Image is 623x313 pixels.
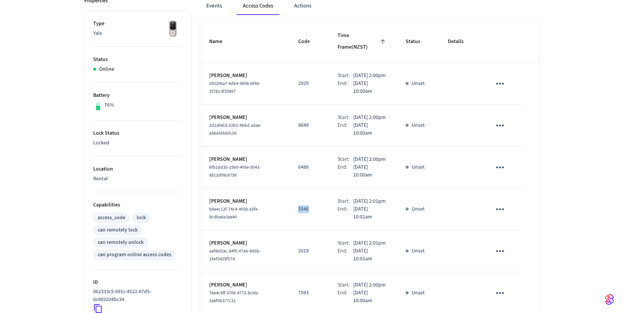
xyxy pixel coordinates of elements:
[412,205,425,213] p: Unset
[93,20,182,28] p: Type
[93,56,182,64] p: Status
[93,139,182,147] p: Locked
[98,226,138,234] div: can remotely lock
[353,156,386,163] p: [DATE] 2:00pm
[353,114,386,122] p: [DATE] 2:00pm
[298,122,320,129] p: 8649
[99,65,114,73] p: Online
[209,206,259,220] span: b6eec12f-74c4-4058-a3fe-9cdba6e3ae40
[338,197,353,205] div: Start:
[298,289,320,297] p: 7593
[338,281,353,289] div: Start:
[209,248,261,262] span: aa06d2ac-84f0-47ab-b65b-15ef5429f57d
[209,290,259,304] span: 76e4c9ff-3706-4772-bcbb-2a6f0b377c31
[353,80,388,95] p: [DATE] 10:00am
[209,122,262,136] span: 2d1afeb3-52b2-4bbd-a3ae-a36d45bbfc59
[104,101,114,109] p: 76%
[338,80,353,95] div: End:
[353,239,386,247] p: [DATE] 2:01pm
[338,72,353,80] div: Start:
[353,289,388,305] p: [DATE] 10:00am
[338,114,353,122] div: Start:
[164,20,182,39] img: Yale Assure Touchscreen Wifi Smart Lock, Satin Nickel, Front
[98,251,171,259] div: can program online access codes
[298,205,320,213] p: 5546
[406,36,430,47] span: Status
[338,122,353,137] div: End:
[93,175,182,183] p: Rental
[209,80,260,95] span: 050206a7-4db4-4606-bf46-257bc3f33897
[412,122,425,129] p: Unset
[353,205,388,221] p: [DATE] 10:01am
[605,294,614,306] img: SeamLogoGradient.69752ec5.svg
[412,247,425,255] p: Unset
[93,201,182,209] p: Capabilities
[209,36,232,47] span: Name
[298,163,320,171] p: 6486
[298,247,320,255] p: 2019
[448,36,473,47] span: Details
[93,92,182,99] p: Battery
[338,205,353,221] div: End:
[209,164,261,178] span: 6fb2dd35-19b0-405e-9543-8812d09c6738
[209,156,281,163] p: [PERSON_NAME]
[353,122,388,137] p: [DATE] 10:00am
[93,30,182,37] p: Yale
[93,129,182,137] p: Lock Status
[412,289,425,297] p: Unset
[338,289,353,305] div: End:
[93,165,182,173] p: Location
[209,239,281,247] p: [PERSON_NAME]
[209,114,281,122] p: [PERSON_NAME]
[353,247,388,263] p: [DATE] 10:01am
[98,239,144,246] div: can remotely unlock
[338,247,353,263] div: End:
[353,197,386,205] p: [DATE] 2:01pm
[353,163,388,179] p: [DATE] 10:00am
[93,279,182,286] p: ID
[209,197,281,205] p: [PERSON_NAME]
[209,72,281,80] p: [PERSON_NAME]
[353,281,386,289] p: [DATE] 2:00pm
[93,288,179,304] p: 062333c5-691c-4522-87d5-0c069204bc34
[338,163,353,179] div: End:
[353,72,386,80] p: [DATE] 2:00pm
[412,163,425,171] p: Unset
[137,214,146,222] div: lock
[338,30,388,53] span: Time Frame(NZST)
[338,156,353,163] div: Start:
[412,80,425,88] p: Unset
[98,214,125,222] div: access_code
[338,239,353,247] div: Start:
[298,80,320,88] p: 2929
[298,36,320,47] span: Code
[209,281,281,289] p: [PERSON_NAME]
